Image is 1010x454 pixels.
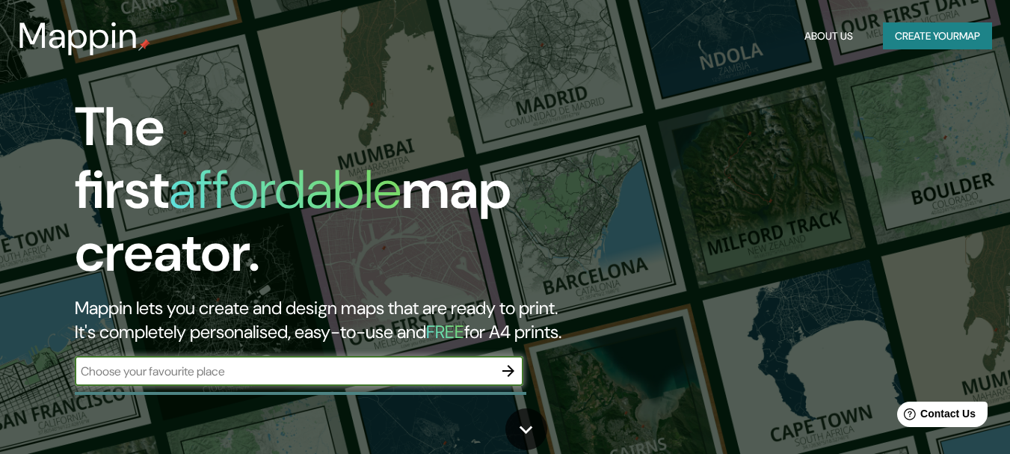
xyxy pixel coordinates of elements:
button: Create yourmap [883,22,992,50]
h3: Mappin [18,15,138,57]
input: Choose your favourite place [75,363,493,380]
h1: The first map creator. [75,96,580,296]
img: mappin-pin [138,39,150,51]
h2: Mappin lets you create and design maps that are ready to print. It's completely personalised, eas... [75,296,580,344]
h1: affordable [169,155,401,224]
iframe: Help widget launcher [877,396,994,438]
h5: FREE [426,320,464,343]
button: About Us [798,22,859,50]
